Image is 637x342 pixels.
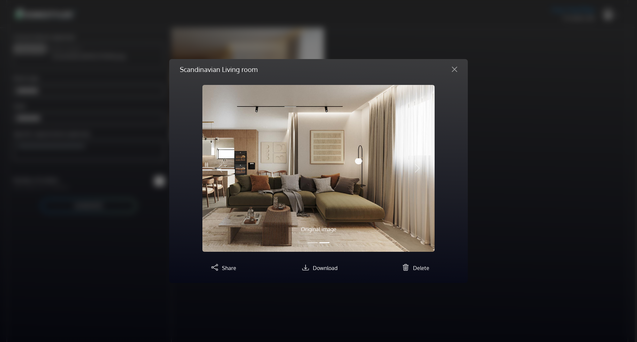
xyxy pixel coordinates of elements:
[222,265,236,271] span: Share
[447,64,462,75] button: Close
[237,225,400,233] p: Original image
[319,239,329,246] button: Slide 2
[313,265,337,271] span: Download
[202,85,435,252] img: Screenshot_2025-08-17_175430.png
[400,262,429,272] button: Delete
[308,239,318,246] button: Slide 1
[413,265,429,271] span: Delete
[300,265,337,271] a: Download
[180,64,257,74] h5: Scandinavian Living room
[209,265,236,271] a: Share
